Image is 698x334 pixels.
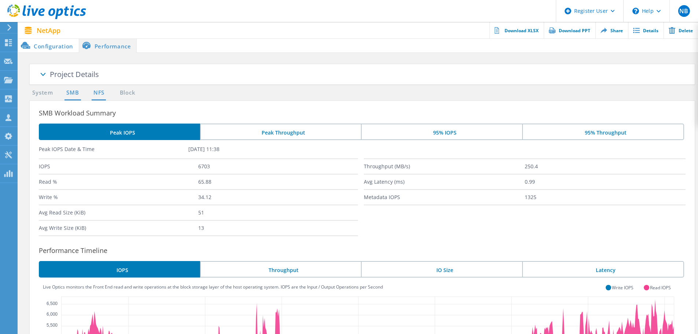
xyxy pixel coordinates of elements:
[198,205,358,220] label: 51
[361,124,522,140] li: 95% IOPS
[39,221,198,235] label: Avg Write Size (KiB)
[664,22,698,38] a: Delete
[39,261,200,278] li: IOPS
[39,108,695,118] h3: SMB Workload Summary
[50,69,99,79] span: Project Details
[92,88,106,98] a: NFS
[198,175,358,189] label: 65.88
[43,284,383,290] label: Live Optics monitors the Front End read and write operations at the block storage layer of the ho...
[490,22,544,38] a: Download XLSX
[117,88,137,98] a: Block
[39,124,200,140] li: Peak IOPS
[39,159,198,174] label: IOPS
[39,245,695,256] h3: Performance Timeline
[632,8,639,14] svg: \n
[64,88,81,98] a: SMB
[37,27,60,34] span: NetApp
[522,124,684,140] li: 95% Throughput
[612,285,634,291] label: Write IOPS
[198,221,358,235] label: 13
[39,205,198,220] label: Avg Read Size (KiB)
[544,22,595,38] a: Download PPT
[47,301,58,306] text: 6,500
[198,190,358,205] label: 34.12
[650,285,671,291] label: Read IOPS
[188,146,338,153] label: [DATE] 11:38
[200,124,361,140] li: Peak Throughput
[39,175,198,189] label: Read %
[364,159,525,174] label: Throughput (MB/s)
[628,22,664,38] a: Details
[522,261,684,278] li: Latency
[361,261,522,278] li: IO Size
[200,261,361,278] li: Throughput
[525,159,686,174] label: 250.4
[525,190,686,205] label: 1325
[595,22,628,38] a: Share
[679,8,688,14] span: NB
[7,15,86,21] a: Live Optics Dashboard
[39,146,188,153] label: Peak IOPS Date & Time
[47,323,58,328] text: 5,500
[525,175,686,189] label: 0.99
[29,88,56,98] a: System
[39,190,198,205] label: Write %
[364,190,525,205] label: Metadata IOPS
[198,159,358,174] label: 6703
[364,175,525,189] label: Avg Latency (ms)
[47,312,58,317] text: 6,000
